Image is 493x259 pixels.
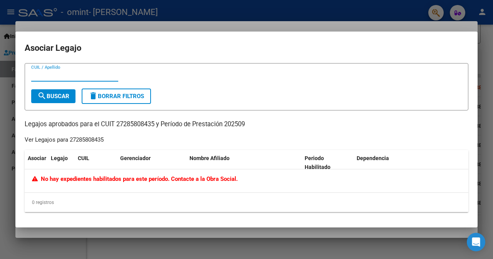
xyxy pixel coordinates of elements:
span: Asociar [28,155,46,161]
button: Borrar Filtros [82,89,151,104]
span: Nombre Afiliado [189,155,230,161]
datatable-header-cell: Dependencia [354,150,469,175]
span: Dependencia [357,155,389,161]
button: Buscar [31,89,75,103]
h2: Asociar Legajo [25,41,468,55]
span: Borrar Filtros [89,93,144,100]
mat-icon: search [37,91,47,100]
datatable-header-cell: Nombre Afiliado [186,150,302,175]
span: Legajo [51,155,68,161]
span: Periodo Habilitado [305,155,330,170]
datatable-header-cell: CUIL [75,150,117,175]
span: Buscar [37,93,69,100]
datatable-header-cell: Asociar [25,150,48,175]
datatable-header-cell: Legajo [48,150,75,175]
div: Open Intercom Messenger [467,233,485,251]
datatable-header-cell: Periodo Habilitado [302,150,354,175]
p: Legajos aprobados para el CUIT 27285808435 y Período de Prestación 202509 [25,120,468,129]
div: Ver Legajos para 27285808435 [25,135,104,144]
span: CUIL [78,155,89,161]
div: 0 registros [25,193,468,212]
mat-icon: delete [89,91,98,100]
datatable-header-cell: Gerenciador [117,150,186,175]
span: No hay expedientes habilitados para este período. Contacte a la Obra Social. [32,175,238,182]
span: Gerenciador [120,155,151,161]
